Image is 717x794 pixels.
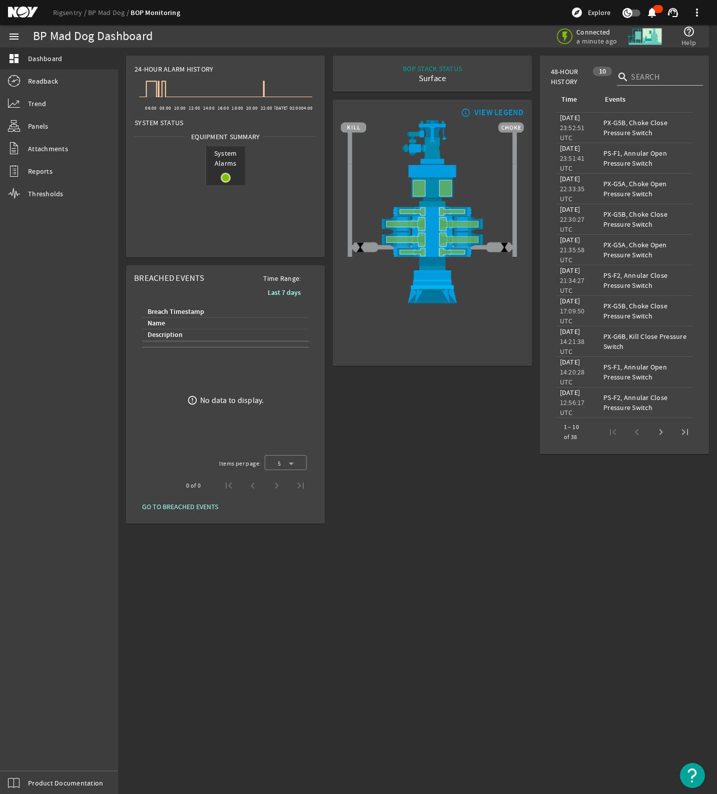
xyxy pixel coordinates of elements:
button: more_vert [685,1,709,25]
span: Help [681,38,696,48]
span: Readback [28,76,58,86]
legacy-datetime-component: 14:20:28 UTC [560,367,585,386]
div: Breach Timestamp [148,306,204,317]
legacy-datetime-component: [DATE] [560,296,580,305]
div: PS-F1, Annular Open Pressure Switch [603,148,689,168]
legacy-datetime-component: [DATE] [560,205,580,214]
span: Equipment Summary [188,132,263,142]
img: Skid.svg [626,18,663,55]
a: BP Mad Dog [88,8,131,17]
button: Next page [649,420,673,444]
span: Attachments [28,144,68,154]
button: Open Resource Center [680,763,705,788]
div: No data to display. [200,395,264,406]
text: 04:00 [301,105,313,111]
text: 08:00 [160,105,171,111]
text: 16:00 [218,105,229,111]
legacy-datetime-component: 12:56:17 UTC [560,398,585,417]
div: 1 – 10 of 38 [564,422,585,442]
span: a minute ago [576,37,619,46]
text: 02:00 [290,105,301,111]
span: Connected [576,28,619,37]
div: Description [146,329,301,340]
div: Description [148,329,183,340]
text: 22:00 [261,105,272,111]
input: Search [631,71,695,83]
button: GO TO BREACHED EVENTS [134,498,226,516]
mat-icon: explore [571,7,583,19]
div: Breach Timestamp [146,306,301,317]
text: 14:00 [203,105,215,111]
span: 48-Hour History [551,67,588,87]
div: PX-G5A, Choke Open Pressure Switch [603,179,689,199]
img: ShearRamOpen.png [341,232,523,247]
button: Last 7 days [260,283,309,301]
text: 20:00 [246,105,258,111]
legacy-datetime-component: [DATE] [560,266,580,275]
legacy-datetime-component: [DATE] [560,327,580,336]
mat-icon: help_outline [683,26,695,38]
a: BOP Monitoring [131,8,180,18]
legacy-datetime-component: [DATE] [560,357,580,366]
img: TransparentStackSlice.png [345,185,356,200]
mat-icon: menu [8,31,20,43]
div: BOP STACK STATUS [403,64,462,74]
img: PipeRamOpen.png [341,247,523,257]
span: System Alarms [206,146,245,170]
div: PX-G5B, Choke Close Pressure Switch [603,301,689,321]
div: 10 [593,67,612,76]
div: Items per page: [219,459,261,469]
legacy-datetime-component: 22:33:35 UTC [560,184,585,203]
div: VIEW LEGEND [474,108,524,118]
b: Last 7 days [268,288,301,297]
div: 0 of 0 [186,481,201,491]
a: Rigsentry [53,8,88,17]
legacy-datetime-component: 23:52:51 UTC [560,123,585,142]
button: Explore [567,5,614,21]
span: Time Range: [255,273,309,283]
button: Last page [673,420,697,444]
img: PipeRamOpen.png [341,207,523,216]
div: Name [148,318,165,329]
div: PX-G5B, Choke Close Pressure Switch [603,118,689,138]
span: Panels [28,121,49,131]
div: PX-G5B, Choke Close Pressure Switch [603,209,689,229]
div: PX-G6B, Kill Close Pressure Switch [603,331,689,351]
mat-icon: error_outline [187,395,198,406]
legacy-datetime-component: [DATE] [560,388,580,397]
div: PS-F2, Annular Close Pressure Switch [603,392,689,413]
text: 06:00 [145,105,157,111]
img: ValveClose.png [499,242,510,253]
legacy-datetime-component: 17:09:50 UTC [560,306,585,325]
img: RiserAdapter.png [341,120,523,164]
mat-icon: dashboard [8,53,20,65]
span: Reports [28,166,53,176]
span: Dashboard [28,54,62,64]
span: System Status [135,118,183,128]
img: ShearRamOpen.png [341,216,523,232]
legacy-datetime-component: [DATE] [560,174,580,183]
mat-icon: info_outline [459,109,471,117]
legacy-datetime-component: [DATE] [560,144,580,153]
legacy-datetime-component: 22:30:27 UTC [560,215,585,234]
span: Product Documentation [28,778,103,788]
span: Trend [28,99,46,109]
div: PS-F1, Annular Open Pressure Switch [603,362,689,382]
img: WellheadConnector.png [341,257,523,303]
img: TransparentStackSlice.png [509,185,520,200]
div: PX-G5A, Choke Open Pressure Switch [603,240,689,260]
text: [DATE] [274,105,288,111]
span: Breached Events [134,273,204,283]
legacy-datetime-component: 21:34:27 UTC [560,276,585,295]
text: 18:00 [232,105,243,111]
img: ValveClose.png [355,242,366,253]
i: search [617,71,629,83]
legacy-datetime-component: [DATE] [560,235,580,244]
img: UpperAnnularOpen.png [341,164,523,207]
legacy-datetime-component: 23:51:41 UTC [560,154,585,173]
mat-icon: support_agent [667,7,679,19]
text: 12:00 [189,105,200,111]
legacy-datetime-component: 21:35:58 UTC [560,245,585,264]
div: PS-F2, Annular Close Pressure Switch [603,270,689,290]
div: Surface [403,74,462,84]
